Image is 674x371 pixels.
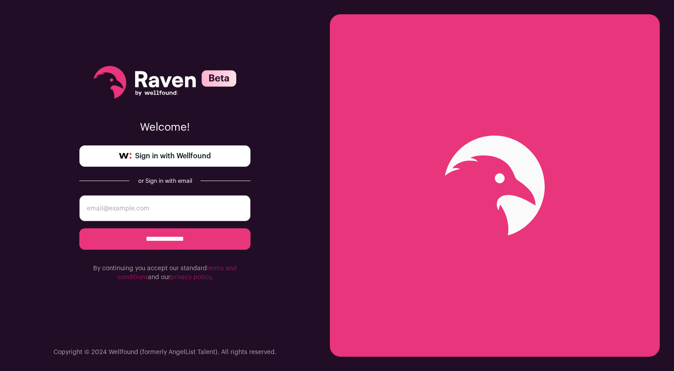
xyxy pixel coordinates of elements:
p: Copyright © 2024 Wellfound (formerly AngelList Talent). All rights reserved. [53,348,276,357]
div: or Sign in with email [136,177,193,185]
a: terms and conditions [117,265,237,280]
p: By continuing you accept our standard and our . [79,264,251,282]
img: wellfound-symbol-flush-black-fb3c872781a75f747ccb3a119075da62bfe97bd399995f84a933054e44a575c4.png [119,153,132,159]
span: Sign in with Wellfound [135,151,211,161]
a: Sign in with Wellfound [79,145,251,167]
input: email@example.com [79,195,251,221]
a: privacy policy [170,274,211,280]
p: Welcome! [79,120,251,135]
